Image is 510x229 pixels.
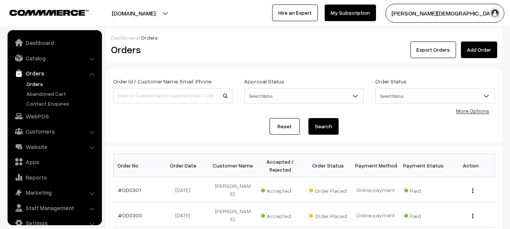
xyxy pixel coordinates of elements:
th: Payment Status [399,154,447,177]
a: Orders [25,80,99,88]
a: Catalog [9,51,99,65]
th: Accepted / Rejected [256,154,304,177]
a: Abandoned Cart [25,90,99,98]
a: #OD0300 [118,212,142,218]
button: [DOMAIN_NAME] [85,4,182,23]
span: Order Placed [309,210,347,220]
span: Select Status [376,89,495,103]
td: [PERSON_NAME] [209,203,256,228]
button: Search [308,118,339,135]
span: Paid [404,210,442,220]
span: Select Status [245,89,364,103]
a: Dashboard [111,34,139,41]
img: Menu [472,188,473,193]
a: Customers [9,124,99,138]
div: / [111,34,497,41]
span: Paid [404,185,442,195]
a: #OD0301 [118,187,141,193]
img: COMMMERCE [9,10,89,15]
a: COMMMERCE [9,8,75,17]
input: Order Id / Customer Name / Customer Email / Customer Phone [113,88,233,103]
th: Payment Method [352,154,399,177]
a: Marketing [9,186,99,199]
span: Orders [141,34,158,41]
th: Action [447,154,495,177]
img: user [489,8,501,19]
img: Menu [472,214,473,218]
a: Staff Management [9,201,99,215]
td: Online payment [352,177,399,203]
th: Order Status [304,154,352,177]
th: Customer Name [209,154,256,177]
a: Contact Enquires [25,100,99,108]
button: Export Orders [410,41,456,58]
a: Website [9,140,99,154]
a: Orders [9,66,99,80]
a: Reset [270,118,300,135]
a: Add Order [461,41,497,58]
label: Order Id / Customer Name, Email, Phone [113,77,211,85]
label: Approval Status [244,77,284,85]
a: Reports [9,171,99,184]
span: Order Placed [309,185,347,195]
td: Online payment [352,203,399,228]
td: [DATE] [161,177,209,203]
a: Dashboard [9,36,99,49]
a: More Options [456,108,489,114]
a: Hire an Expert [272,5,318,21]
td: [PERSON_NAME] [209,177,256,203]
span: Select Status [375,88,495,103]
a: WebPOS [9,109,99,123]
a: My Subscription [325,5,376,21]
label: Order Status [375,77,407,85]
a: Apps [9,155,99,169]
span: Accepted [261,185,299,195]
span: Accepted [261,210,299,220]
h2: Orders [111,44,232,55]
span: Select Status [244,88,364,103]
button: [PERSON_NAME][DEMOGRAPHIC_DATA] [385,4,504,23]
td: [DATE] [161,203,209,228]
th: Order Date [161,154,209,177]
th: Order No [114,154,161,177]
